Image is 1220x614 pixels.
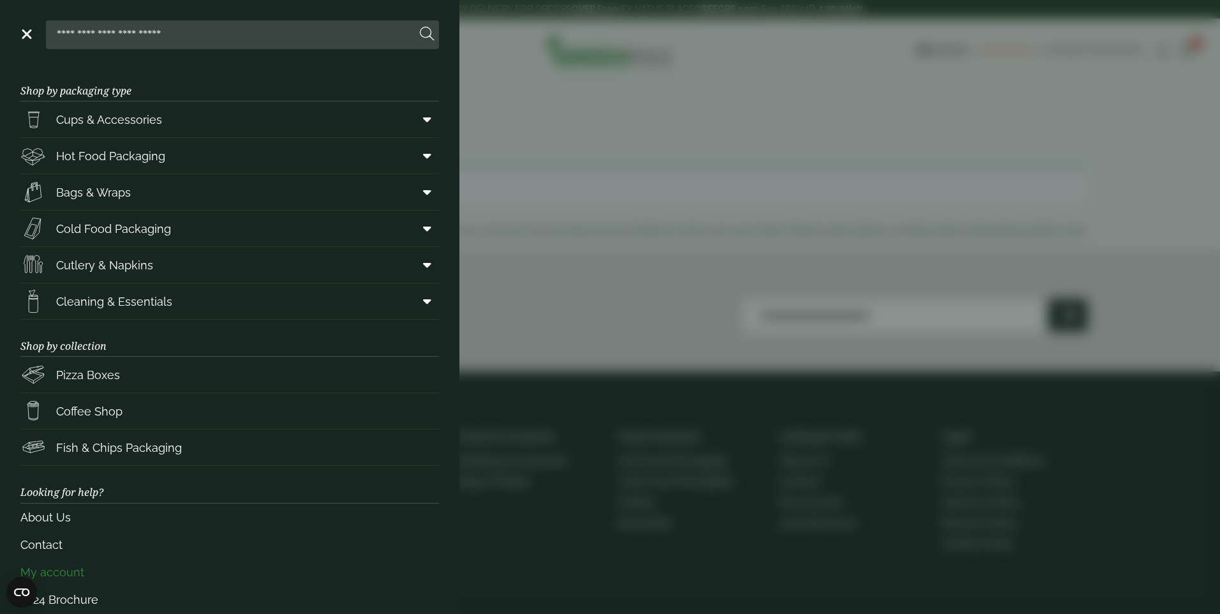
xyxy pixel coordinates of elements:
[56,293,172,310] span: Cleaning & Essentials
[20,435,46,460] img: FishNchip_box.svg
[20,101,439,137] a: Cups & Accessories
[20,531,439,558] a: Contact
[20,504,439,531] a: About Us
[56,220,171,237] span: Cold Food Packaging
[56,366,120,384] span: Pizza Boxes
[20,252,46,278] img: Cutlery.svg
[20,288,46,314] img: open-wipe.svg
[20,247,439,283] a: Cutlery & Napkins
[20,398,46,424] img: HotDrink_paperCup.svg
[56,403,123,420] span: Coffee Shop
[20,179,46,205] img: Paper_carriers.svg
[56,184,131,201] span: Bags & Wraps
[56,147,165,165] span: Hot Food Packaging
[20,430,439,465] a: Fish & Chips Packaging
[20,357,439,393] a: Pizza Boxes
[6,577,37,608] button: Open CMP widget
[56,439,182,456] span: Fish & Chips Packaging
[20,138,439,174] a: Hot Food Packaging
[20,143,46,168] img: Deli_box.svg
[20,320,439,357] h3: Shop by collection
[20,466,439,503] h3: Looking for help?
[20,393,439,429] a: Coffee Shop
[20,283,439,319] a: Cleaning & Essentials
[20,362,46,387] img: Pizza_boxes.svg
[20,216,46,241] img: Sandwich_box.svg
[20,64,439,101] h3: Shop by packaging type
[56,111,162,128] span: Cups & Accessories
[56,257,153,274] span: Cutlery & Napkins
[20,107,46,132] img: PintNhalf_cup.svg
[20,558,439,586] a: My account
[20,211,439,246] a: Cold Food Packaging
[20,586,439,613] a: 2024 Brochure
[20,174,439,210] a: Bags & Wraps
